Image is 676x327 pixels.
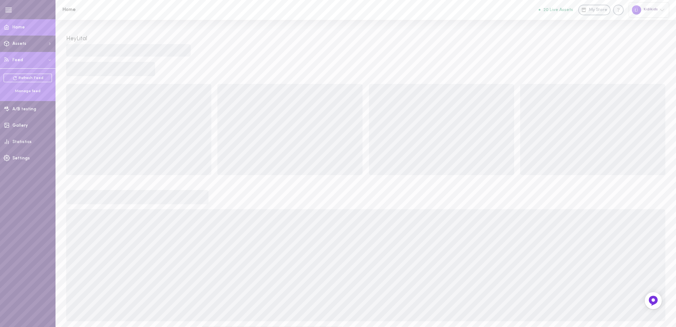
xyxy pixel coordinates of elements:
[629,2,669,17] div: Kidikids
[62,7,180,12] h1: Home
[12,156,30,160] span: Settings
[12,107,36,111] span: A/B testing
[4,74,52,82] a: Refresh Feed
[539,7,573,12] button: 20 Live Assets
[12,123,28,128] span: Gallery
[578,5,611,15] a: My Store
[589,7,607,14] span: My Store
[66,36,87,42] span: Hey Lital
[12,140,32,144] span: Statistics
[12,42,26,46] span: Assets
[12,58,23,62] span: Feed
[12,25,25,30] span: Home
[613,5,624,15] div: Knowledge center
[648,295,659,306] img: Feedback Button
[539,7,578,12] a: 20 Live Assets
[4,89,52,94] div: Manage feed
